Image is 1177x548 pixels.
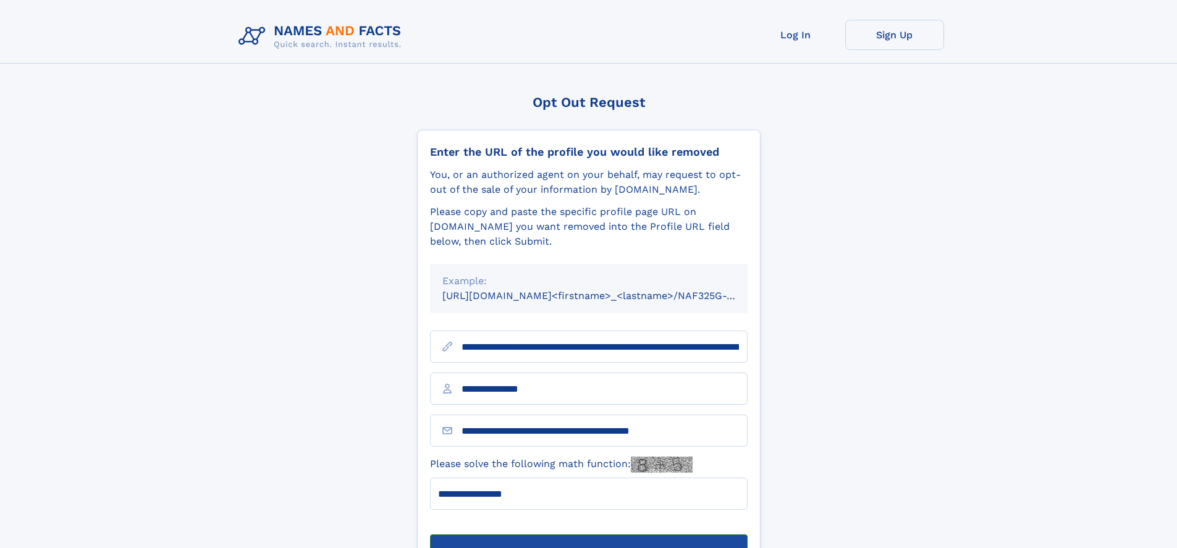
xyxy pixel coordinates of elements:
label: Please solve the following math function: [430,457,693,473]
small: [URL][DOMAIN_NAME]<firstname>_<lastname>/NAF325G-xxxxxxxx [442,290,771,301]
div: Please copy and paste the specific profile page URL on [DOMAIN_NAME] you want removed into the Pr... [430,204,748,249]
img: Logo Names and Facts [234,20,411,53]
div: You, or an authorized agent on your behalf, may request to opt-out of the sale of your informatio... [430,167,748,197]
div: Opt Out Request [417,95,761,110]
a: Sign Up [845,20,944,50]
div: Example: [442,274,735,289]
a: Log In [746,20,845,50]
div: Enter the URL of the profile you would like removed [430,145,748,159]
